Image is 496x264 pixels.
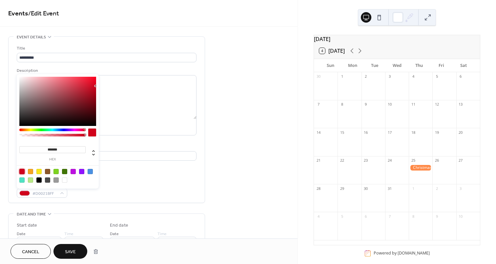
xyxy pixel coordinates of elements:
div: Start date [17,222,37,229]
div: 3 [458,186,463,191]
div: 20 [458,130,463,135]
div: 21 [316,158,321,163]
div: Wed [386,59,408,72]
div: End date [110,222,128,229]
div: 14 [316,130,321,135]
div: #8B572A [45,169,50,174]
div: #417505 [62,169,67,174]
div: 5 [434,74,439,79]
div: 4 [411,74,416,79]
span: Time [157,231,167,237]
div: [DATE] [314,35,480,43]
div: 25 [411,158,416,163]
div: 2 [434,186,439,191]
div: Sun [319,59,341,72]
div: Title [17,45,195,52]
div: 12 [434,102,439,107]
div: 31 [387,186,392,191]
div: #BD10E0 [71,169,76,174]
div: 7 [316,102,321,107]
span: Save [65,249,76,255]
div: 8 [340,102,344,107]
label: hex [19,158,86,161]
div: 29 [340,186,344,191]
span: Date [110,231,119,237]
div: 28 [316,186,321,191]
div: #9B9B9B [53,177,59,183]
div: Tue [364,59,386,72]
span: Date and time [17,211,46,218]
div: 4 [316,214,321,219]
div: 7 [387,214,392,219]
div: 9 [434,214,439,219]
div: Location [17,143,195,150]
div: 9 [363,102,368,107]
button: 4[DATE] [317,46,347,55]
div: 24 [387,158,392,163]
div: 3 [387,74,392,79]
div: 10 [387,102,392,107]
div: 2 [363,74,368,79]
span: Event details [17,34,46,41]
div: 10 [458,214,463,219]
div: 22 [340,158,344,163]
div: 1 [340,74,344,79]
div: #4A90E2 [88,169,93,174]
div: #F8E71C [36,169,42,174]
div: #50E3C2 [19,177,25,183]
div: 17 [387,130,392,135]
div: Powered by [374,251,430,256]
a: Events [8,7,28,20]
div: 30 [316,74,321,79]
div: Mon [341,59,364,72]
a: [DOMAIN_NAME] [398,251,430,256]
div: #4A4A4A [45,177,50,183]
div: #FFFFFF [62,177,67,183]
div: 30 [363,186,368,191]
div: Thu [408,59,430,72]
div: Description [17,67,195,74]
div: 11 [411,102,416,107]
span: Date [17,231,26,237]
button: Save [53,244,87,259]
div: #7ED321 [53,169,59,174]
div: Sat [452,59,475,72]
div: 19 [434,130,439,135]
div: #F5A623 [28,169,33,174]
div: 13 [458,102,463,107]
div: 26 [434,158,439,163]
button: Cancel [10,244,51,259]
div: 15 [340,130,344,135]
div: 18 [411,130,416,135]
div: 27 [458,158,463,163]
div: #D0021B [19,169,25,174]
div: 5 [340,214,344,219]
div: Christmas [409,165,432,171]
div: #000000 [36,177,42,183]
div: 8 [411,214,416,219]
div: Fri [430,59,453,72]
span: Cancel [22,249,39,255]
div: 16 [363,130,368,135]
span: Time [64,231,73,237]
div: #B8E986 [28,177,33,183]
div: 6 [458,74,463,79]
div: #9013FE [79,169,84,174]
div: 1 [411,186,416,191]
span: / Edit Event [28,7,59,20]
div: 23 [363,158,368,163]
span: #D0021BFF [32,190,57,197]
div: 6 [363,214,368,219]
